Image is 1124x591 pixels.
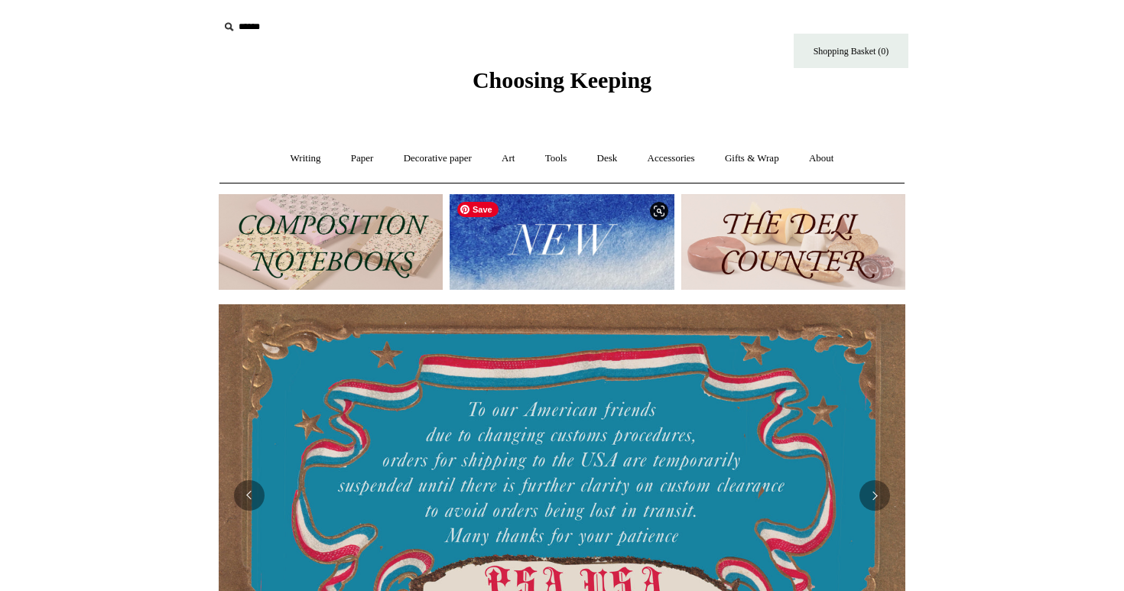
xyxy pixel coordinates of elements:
a: Decorative paper [390,138,486,179]
button: Next [859,480,890,511]
a: About [795,138,848,179]
a: Tools [531,138,581,179]
a: Art [488,138,528,179]
img: New.jpg__PID:f73bdf93-380a-4a35-bcfe-7823039498e1 [450,194,674,290]
a: Writing [277,138,335,179]
img: 202302 Composition ledgers.jpg__PID:69722ee6-fa44-49dd-a067-31375e5d54ec [219,194,443,290]
span: Save [457,202,499,217]
a: Paper [337,138,388,179]
a: Shopping Basket (0) [794,34,908,68]
a: Desk [583,138,632,179]
a: Accessories [634,138,709,179]
a: Choosing Keeping [473,80,651,90]
button: Previous [234,480,265,511]
img: The Deli Counter [681,194,905,290]
span: Choosing Keeping [473,67,651,93]
a: Gifts & Wrap [711,138,793,179]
